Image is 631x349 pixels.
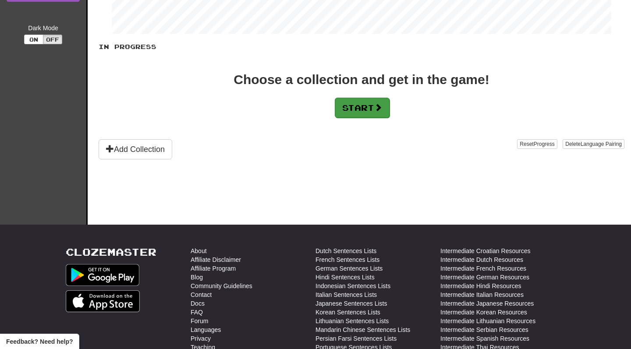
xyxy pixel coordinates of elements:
a: Community Guidelines [191,282,252,290]
a: Privacy [191,334,211,343]
button: Start [335,98,390,118]
button: DeleteLanguage Pairing [563,139,624,149]
button: On [24,35,43,44]
span: Open feedback widget [6,337,73,346]
a: Blog [191,273,203,282]
a: Intermediate Korean Resources [440,308,527,317]
a: Indonesian Sentences Lists [315,282,390,290]
a: Affiliate Disclaimer [191,255,241,264]
a: About [191,247,207,255]
a: Intermediate Lithuanian Resources [440,317,535,325]
a: Intermediate Croatian Resources [440,247,530,255]
a: Dutch Sentences Lists [315,247,376,255]
a: FAQ [191,308,203,317]
button: Add Collection [99,139,172,159]
a: Intermediate Dutch Resources [440,255,523,264]
a: Affiliate Program [191,264,236,273]
a: Docs [191,299,205,308]
a: Intermediate German Resources [440,273,529,282]
a: Forum [191,317,208,325]
a: Intermediate Serbian Resources [440,325,528,334]
img: Get it on App Store [66,290,140,312]
img: Get it on Google Play [66,264,139,286]
a: Intermediate Hindi Resources [440,282,521,290]
a: Contact [191,290,212,299]
a: German Sentences Lists [315,264,383,273]
a: Korean Sentences Lists [315,308,380,317]
div: Dark Mode [7,24,80,32]
a: Mandarin Chinese Sentences Lists [315,325,410,334]
p: In Progress [99,42,624,51]
a: Intermediate French Resources [440,264,526,273]
a: Languages [191,325,221,334]
a: French Sentences Lists [315,255,379,264]
button: ResetProgress [517,139,557,149]
div: Choose a collection and get in the game! [234,73,489,86]
a: Persian Farsi Sentences Lists [315,334,397,343]
a: Intermediate Italian Resources [440,290,524,299]
a: Italian Sentences Lists [315,290,377,299]
span: Progress [534,141,555,147]
button: Off [43,35,62,44]
a: Lithuanian Sentences Lists [315,317,389,325]
span: Language Pairing [581,141,622,147]
a: Clozemaster [66,247,156,257]
a: Intermediate Japanese Resources [440,299,534,308]
a: Intermediate Spanish Resources [440,334,529,343]
a: Hindi Sentences Lists [315,273,375,282]
a: Japanese Sentences Lists [315,299,387,308]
